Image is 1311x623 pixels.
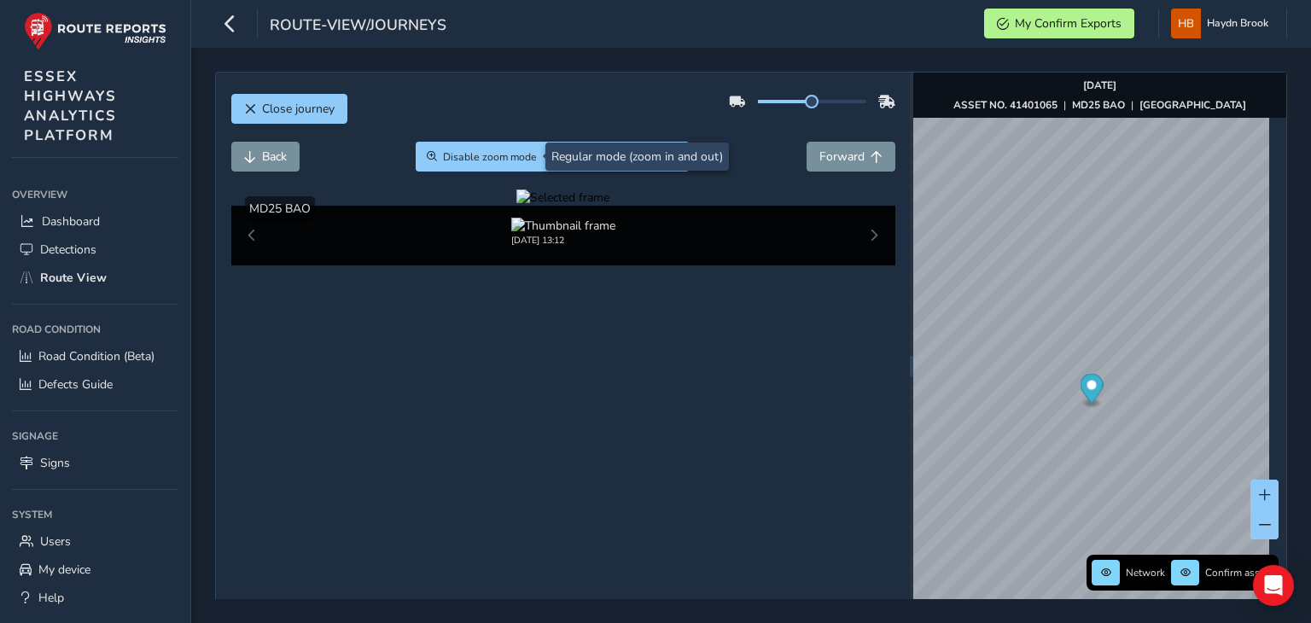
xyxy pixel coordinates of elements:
strong: ASSET NO. 41401065 [953,98,1058,112]
strong: [GEOGRAPHIC_DATA] [1139,98,1246,112]
a: Help [12,584,178,612]
div: Open Intercom Messenger [1253,565,1294,606]
div: Road Condition [12,317,178,342]
span: Haydn Brook [1207,9,1268,38]
button: Zoom [416,142,548,172]
a: Dashboard [12,207,178,236]
button: Haydn Brook [1171,9,1274,38]
span: Close journey [262,101,335,117]
div: Signage [12,423,178,449]
strong: [DATE] [1083,79,1116,92]
span: MD25 BAO [249,201,311,217]
button: Draw [548,142,690,172]
span: Disable zoom mode [443,150,537,164]
a: Signs [12,449,178,477]
div: System [12,502,178,527]
span: Road Condition (Beta) [38,348,154,364]
button: Forward [807,142,895,172]
span: Network [1126,566,1165,579]
a: Users [12,527,178,556]
a: Route View [12,264,178,292]
span: Signs [40,455,70,471]
span: Defects Guide [38,376,113,393]
a: Road Condition (Beta) [12,342,178,370]
span: ESSEX HIGHWAYS ANALYTICS PLATFORM [24,67,117,145]
button: Back [231,142,300,172]
img: Thumbnail frame [511,218,615,234]
a: Detections [12,236,178,264]
span: My Confirm Exports [1015,15,1122,32]
span: Confirm assets [1205,566,1273,579]
span: Enable drawing mode [575,150,679,164]
div: Map marker [1081,374,1104,409]
button: My Confirm Exports [984,9,1134,38]
span: Dashboard [42,213,100,230]
span: My device [38,562,90,578]
span: route-view/journeys [270,15,446,38]
span: Route View [40,270,107,286]
strong: MD25 BAO [1072,98,1125,112]
div: | | [953,98,1246,112]
img: diamond-layout [1171,9,1201,38]
div: [DATE] 13:12 [511,234,615,247]
span: Forward [819,148,865,165]
span: Help [38,590,64,606]
span: Users [40,533,71,550]
span: Back [262,148,287,165]
img: rr logo [24,12,166,50]
a: Defects Guide [12,370,178,399]
a: My device [12,556,178,584]
span: Detections [40,242,96,258]
div: Overview [12,182,178,207]
button: Close journey [231,94,347,124]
